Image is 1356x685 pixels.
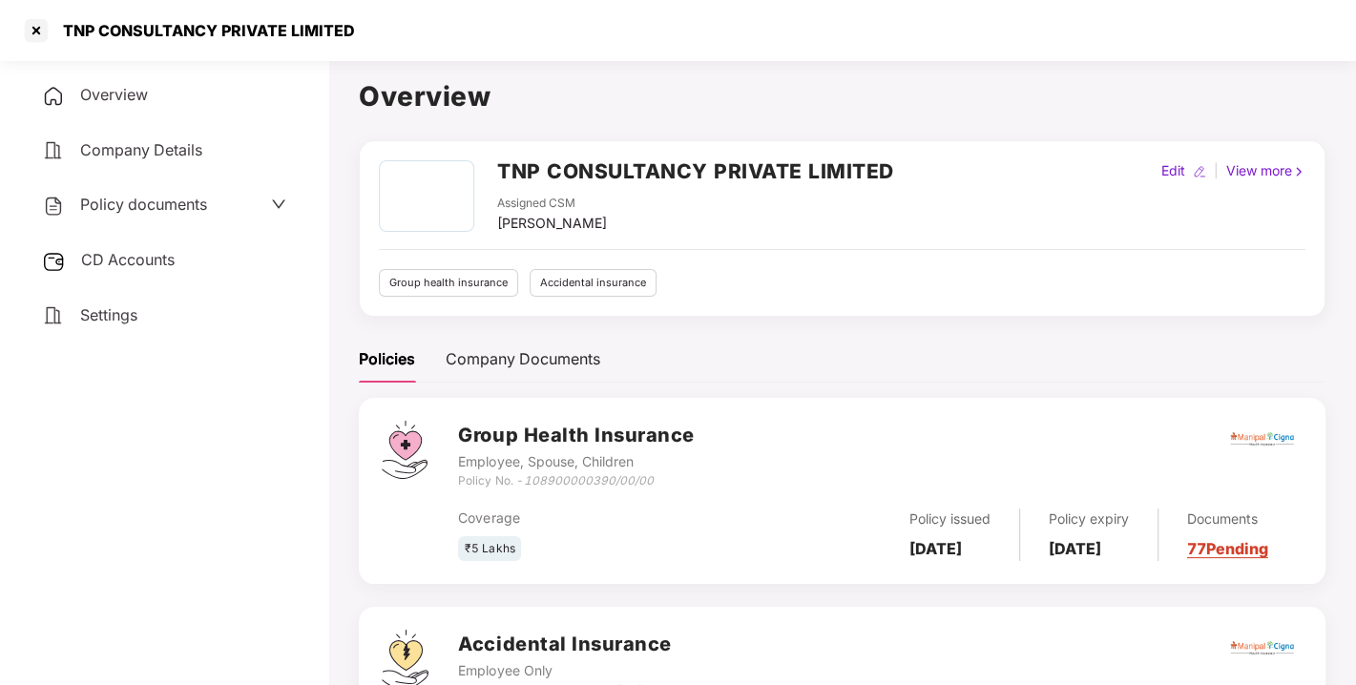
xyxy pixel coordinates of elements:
div: View more [1222,160,1309,181]
div: ₹5 Lakhs [458,536,521,562]
div: Accidental insurance [530,269,657,297]
span: Settings [80,305,137,324]
div: TNP CONSULTANCY PRIVATE LIMITED [52,21,355,40]
span: Overview [80,85,148,104]
a: 77 Pending [1187,539,1268,558]
div: Policy expiry [1049,509,1129,529]
div: Policy issued [909,509,991,529]
span: down [271,197,286,212]
img: svg+xml;base64,PHN2ZyB4bWxucz0iaHR0cDovL3d3dy53My5vcmcvMjAwMC9zdmciIHdpZHRoPSIyNCIgaGVpZ2h0PSIyNC... [42,304,65,327]
span: CD Accounts [81,250,175,269]
img: svg+xml;base64,PHN2ZyB3aWR0aD0iMjUiIGhlaWdodD0iMjQiIHZpZXdCb3g9IjAgMCAyNSAyNCIgZmlsbD0ibm9uZSIgeG... [42,250,66,273]
div: Documents [1187,509,1268,529]
div: Group health insurance [379,269,518,297]
h1: Overview [359,75,1325,117]
img: editIcon [1193,165,1206,178]
div: Policies [359,347,415,371]
img: svg+xml;base64,PHN2ZyB4bWxucz0iaHR0cDovL3d3dy53My5vcmcvMjAwMC9zdmciIHdpZHRoPSI0Ny43MTQiIGhlaWdodD... [382,421,428,479]
div: Edit [1158,160,1189,181]
i: 108900000390/00/00 [523,473,653,488]
div: Assigned CSM [497,195,607,213]
img: mani.png [1227,640,1296,660]
h3: Group Health Insurance [458,421,694,450]
b: [DATE] [909,539,962,558]
div: | [1210,160,1222,181]
div: Company Documents [446,347,600,371]
img: svg+xml;base64,PHN2ZyB4bWxucz0iaHR0cDovL3d3dy53My5vcmcvMjAwMC9zdmciIHdpZHRoPSIyNCIgaGVpZ2h0PSIyNC... [42,139,65,162]
div: Coverage [458,508,740,529]
img: mani.png [1227,431,1296,451]
div: [PERSON_NAME] [497,213,607,234]
div: Employee, Spouse, Children [458,451,694,472]
div: Policy No. - [458,472,694,490]
img: rightIcon [1292,165,1305,178]
b: [DATE] [1049,539,1101,558]
img: svg+xml;base64,PHN2ZyB4bWxucz0iaHR0cDovL3d3dy53My5vcmcvMjAwMC9zdmciIHdpZHRoPSIyNCIgaGVpZ2h0PSIyNC... [42,195,65,218]
img: svg+xml;base64,PHN2ZyB4bWxucz0iaHR0cDovL3d3dy53My5vcmcvMjAwMC9zdmciIHdpZHRoPSIyNCIgaGVpZ2h0PSIyNC... [42,85,65,108]
span: Company Details [80,140,202,159]
h3: Accidental Insurance [458,630,671,659]
div: Employee Only [458,660,671,681]
h2: TNP CONSULTANCY PRIVATE LIMITED [497,156,894,187]
span: Policy documents [80,195,207,214]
